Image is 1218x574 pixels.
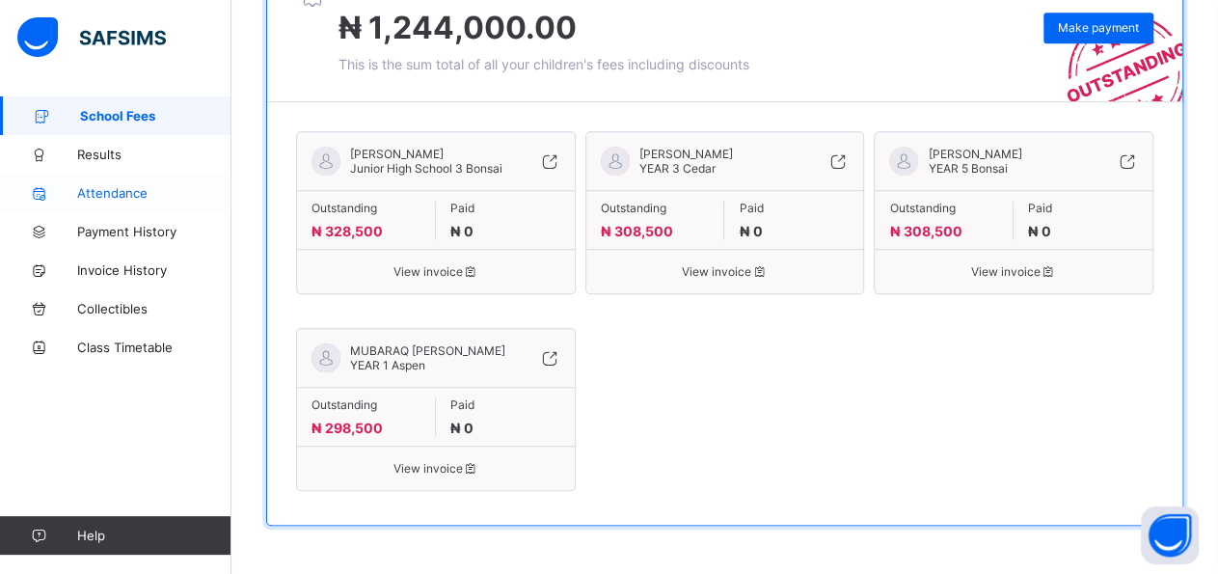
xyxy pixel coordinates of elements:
span: Paid [739,201,849,215]
span: View invoice [311,264,560,279]
span: ₦ 298,500 [311,420,383,436]
span: Outstanding [889,201,998,215]
span: ₦ 1,244,000.00 [338,9,577,46]
span: ₦ 328,500 [311,223,383,239]
span: [PERSON_NAME] [639,147,733,161]
img: safsims [17,17,166,58]
span: YEAR 3 Cedar [639,161,716,176]
span: Attendance [77,185,231,201]
span: Outstanding [311,201,420,215]
span: Outstanding [601,201,710,215]
span: ₦ 308,500 [601,223,673,239]
span: Paid [450,397,560,412]
span: Paid [450,201,560,215]
button: Open asap [1141,506,1199,564]
span: ₦ 0 [450,420,474,436]
span: YEAR 5 Bonsai [928,161,1007,176]
span: MUBARAQ [PERSON_NAME] [350,343,505,358]
span: [PERSON_NAME] [350,147,502,161]
span: Payment History [77,224,231,239]
span: Paid [1028,201,1138,215]
span: ₦ 308,500 [889,223,961,239]
span: YEAR 1 Aspen [350,358,425,372]
span: [PERSON_NAME] [928,147,1021,161]
span: Collectibles [77,301,231,316]
span: Invoice History [77,262,231,278]
span: Outstanding [311,397,420,412]
span: ₦ 0 [1028,223,1051,239]
span: Results [77,147,231,162]
span: View invoice [601,264,850,279]
span: Class Timetable [77,340,231,355]
span: School Fees [80,108,231,123]
span: Help [77,528,230,543]
span: View invoice [889,264,1138,279]
span: Junior High School 3 Bonsai [350,161,502,176]
span: View invoice [311,461,560,476]
span: ₦ 0 [739,223,762,239]
span: ₦ 0 [450,223,474,239]
span: This is the sum total of all your children's fees including discounts [338,56,749,72]
span: Make payment [1058,20,1139,35]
